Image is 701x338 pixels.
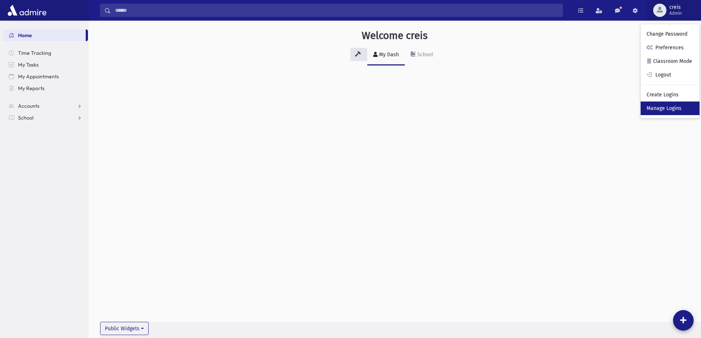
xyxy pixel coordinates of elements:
[641,54,700,68] a: Classroom Mode
[405,45,439,65] a: School
[18,61,39,68] span: My Tasks
[3,59,88,71] a: My Tasks
[362,29,428,42] h3: Welcome creis
[3,112,88,124] a: School
[18,32,32,39] span: Home
[3,71,88,82] a: My Appointments
[641,27,700,41] a: Change Password
[641,88,700,102] a: Create Logins
[641,102,700,115] a: Manage Logins
[3,100,88,112] a: Accounts
[18,114,33,121] span: School
[367,45,405,65] a: My Dash
[416,51,433,58] div: School
[18,85,45,92] span: My Reports
[3,82,88,94] a: My Reports
[3,29,86,41] a: Home
[111,4,563,17] input: Search
[641,68,700,82] a: Logout
[18,73,59,80] span: My Appointments
[641,41,700,54] a: Preferences
[100,322,149,335] button: Public Widgets
[6,3,48,18] img: AdmirePro
[669,10,682,16] span: Admin
[669,4,682,10] span: creis
[3,47,88,59] a: Time Tracking
[378,51,399,58] div: My Dash
[18,50,51,56] span: Time Tracking
[18,103,39,109] span: Accounts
